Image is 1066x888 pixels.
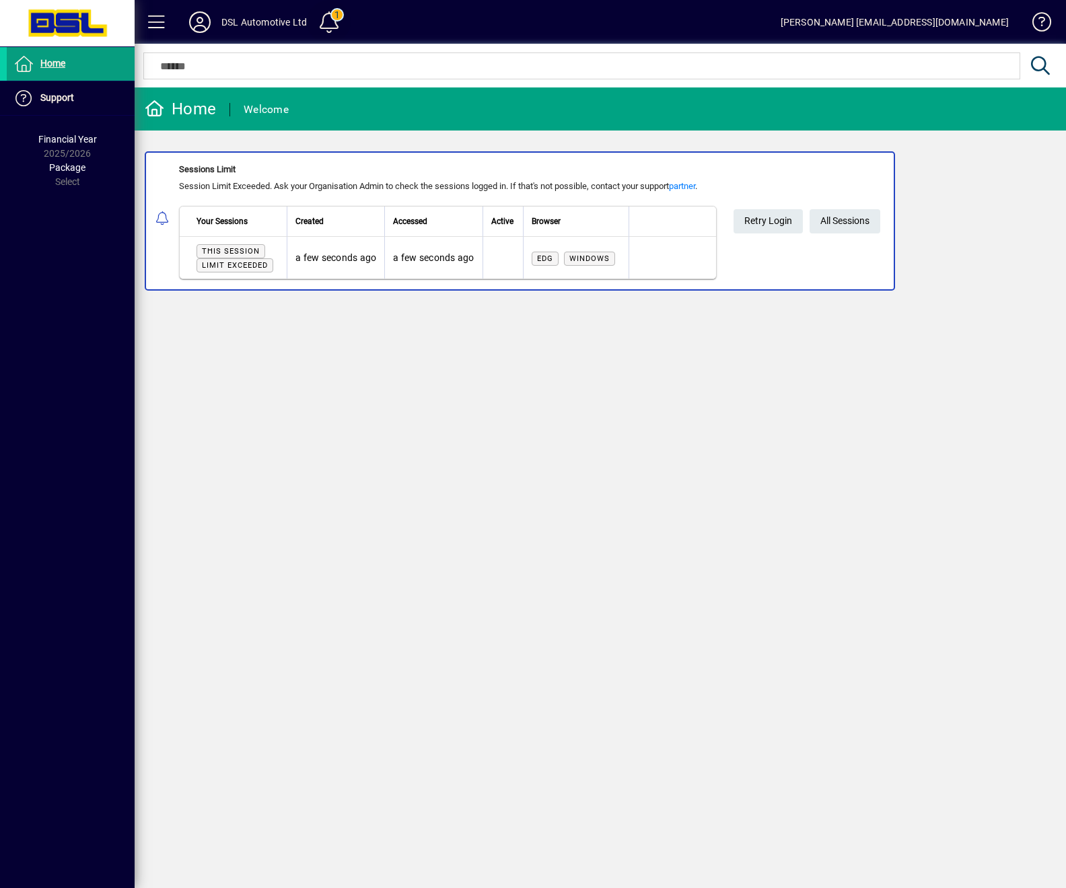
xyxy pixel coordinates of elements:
[145,98,216,120] div: Home
[179,163,717,176] div: Sessions Limit
[1022,3,1049,46] a: Knowledge Base
[810,209,880,233] a: All Sessions
[491,214,513,229] span: Active
[221,11,307,33] div: DSL Automotive Ltd
[40,58,65,69] span: Home
[669,181,695,191] a: partner
[744,210,792,232] span: Retry Login
[781,11,1009,33] div: [PERSON_NAME] [EMAIL_ADDRESS][DOMAIN_NAME]
[202,261,268,270] span: Limit exceeded
[287,237,384,279] td: a few seconds ago
[135,151,1066,291] app-alert-notification-menu-item: Sessions Limit
[393,214,427,229] span: Accessed
[244,99,289,120] div: Welcome
[38,134,97,145] span: Financial Year
[7,81,135,115] a: Support
[40,92,74,103] span: Support
[49,162,85,173] span: Package
[537,254,553,263] span: Edg
[197,214,248,229] span: Your Sessions
[384,237,482,279] td: a few seconds ago
[569,254,610,263] span: Windows
[734,209,803,233] button: Retry Login
[179,180,717,193] div: Session Limit Exceeded. Ask your Organisation Admin to check the sessions logged in. If that's no...
[532,214,561,229] span: Browser
[178,10,221,34] button: Profile
[202,247,260,256] span: This session
[295,214,324,229] span: Created
[820,210,869,232] span: All Sessions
